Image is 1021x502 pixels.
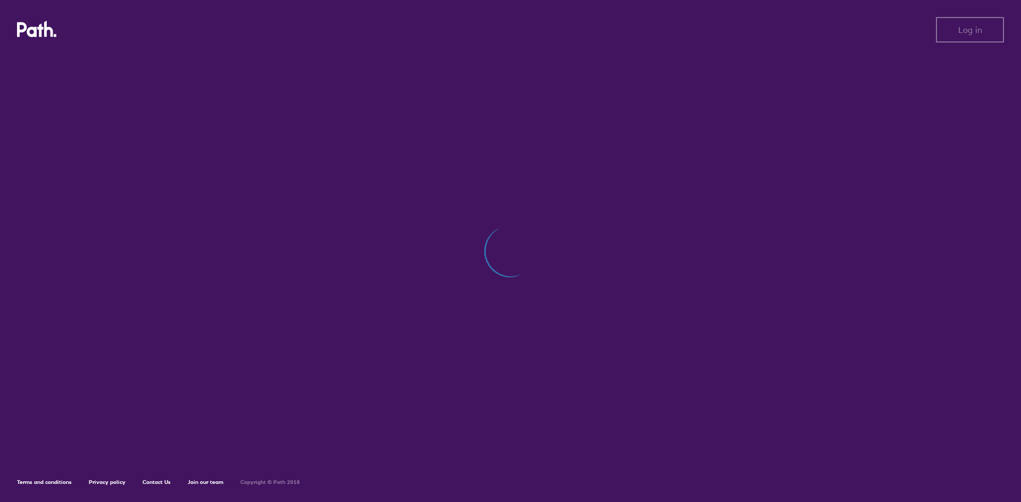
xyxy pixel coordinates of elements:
a: Join our team [188,479,223,486]
button: Log in [936,17,1004,42]
h6: Copyright © Path 2018 [240,479,300,486]
a: Terms and conditions [17,479,72,486]
span: Log in [958,25,982,35]
a: Privacy policy [89,479,125,486]
a: Contact Us [143,479,171,486]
